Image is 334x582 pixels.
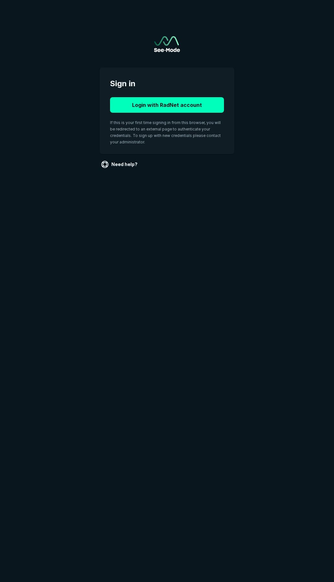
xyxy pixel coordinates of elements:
[110,78,224,89] span: Sign in
[110,120,221,144] span: If this is your first time signing in from this browser, you will be redirected to an external pa...
[110,97,224,113] button: Login with RadNet account
[154,36,180,52] a: Go to sign in
[154,36,180,52] img: See-Mode Logo
[100,159,140,170] a: Need help?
